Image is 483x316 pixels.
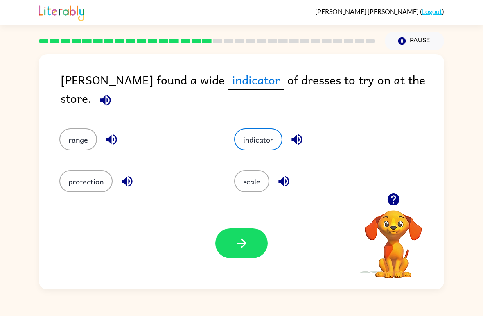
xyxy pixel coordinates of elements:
[422,7,442,15] a: Logout
[59,170,113,192] button: protection
[315,7,444,15] div: ( )
[228,70,284,90] span: indicator
[385,32,444,50] button: Pause
[234,128,282,150] button: indicator
[61,70,444,112] div: [PERSON_NAME] found a wide of dresses to try on at the store.
[39,3,84,21] img: Literably
[315,7,420,15] span: [PERSON_NAME] [PERSON_NAME]
[352,198,434,280] video: Your browser must support playing .mp4 files to use Literably. Please try using another browser.
[234,170,269,192] button: scale
[59,128,97,150] button: range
